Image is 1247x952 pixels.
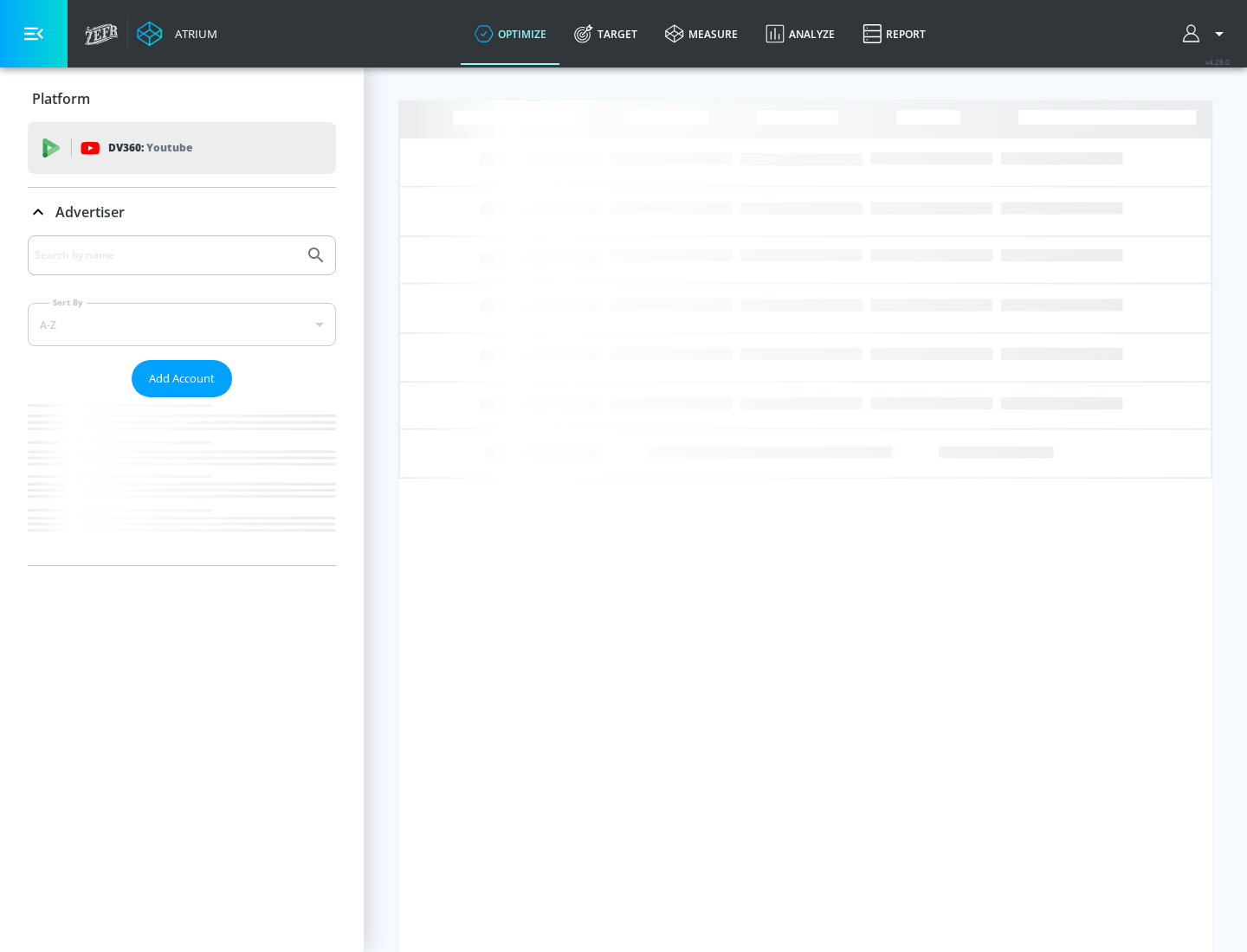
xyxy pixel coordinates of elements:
label: Sort By [49,297,87,308]
p: DV360: [108,138,192,158]
a: Analyze [752,3,849,65]
p: Youtube [146,138,192,157]
nav: list of Advertiser [28,397,336,565]
button: Add Account [132,360,232,397]
div: Platform [28,74,336,123]
span: Add Account [149,369,215,389]
input: Search by name [35,244,297,267]
div: Atrium [168,26,217,42]
div: Advertiser [28,188,336,236]
a: Target [560,3,651,65]
p: Advertiser [55,203,125,222]
div: A-Z [28,303,336,346]
span: v 4.28.0 [1205,57,1230,67]
div: DV360: Youtube [28,122,336,174]
a: optimize [461,3,560,65]
div: Advertiser [28,235,336,565]
a: Report [849,3,940,65]
a: Atrium [137,21,217,47]
a: measure [651,3,752,65]
p: Platform [32,89,90,108]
